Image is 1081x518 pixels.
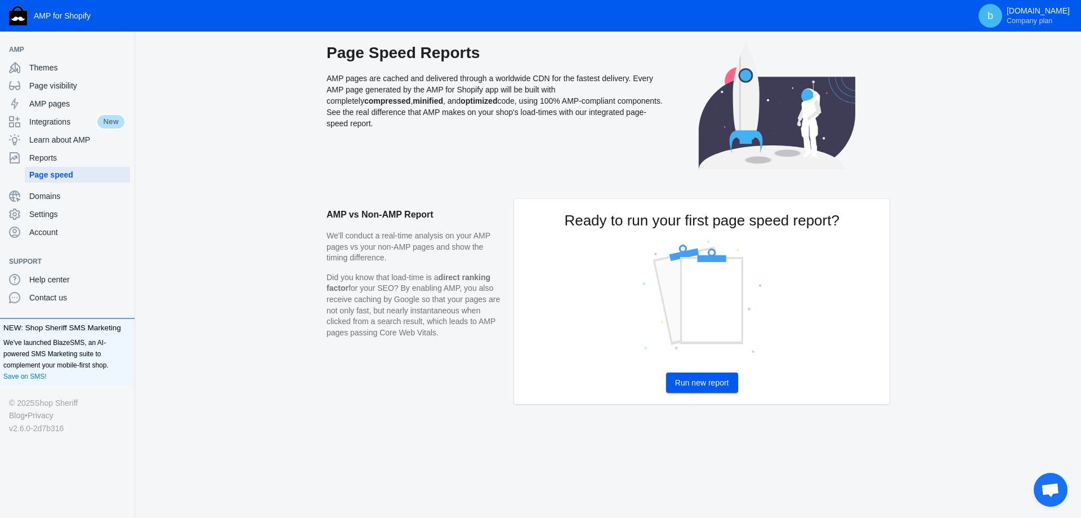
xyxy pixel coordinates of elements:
h2: AMP vs Non-AMP Report [327,199,503,231]
a: Page visibility [5,77,130,95]
div: AMP pages are cached and delivered through a worldwide CDN for the fastest delivery. Every AMP pa... [327,43,664,181]
div: v2.6.0-2d7b316 [9,422,126,435]
a: Learn about AMP [5,131,130,149]
h2: Ready to run your first page speed report? [525,210,878,231]
a: IntegrationsNew [5,113,130,131]
span: Account [29,227,126,238]
span: Settings [29,209,126,220]
span: AMP pages [29,98,126,109]
a: Reports [5,149,130,167]
span: Themes [29,62,126,73]
strong: optimized [461,96,497,105]
p: Did you know that load-time is a for your SEO? By enabling AMP, you also receive caching by Googl... [327,272,503,339]
a: Settings [5,205,130,223]
span: Reports [29,152,126,163]
a: Account [5,223,130,241]
div: Open chat [1034,473,1067,507]
span: b [985,10,996,21]
img: Shop Sheriff Logo [9,6,27,25]
span: Learn about AMP [29,134,126,145]
a: Domains [5,187,130,205]
a: Page speed [25,167,130,183]
strong: compressed [364,96,410,105]
span: Run new report [675,378,729,387]
a: Save on SMS! [3,371,47,382]
button: Add a sales channel [114,259,132,264]
span: Domains [29,191,126,202]
p: [DOMAIN_NAME] [1007,6,1070,25]
button: Add a sales channel [114,47,132,52]
p: We'll conduct a real-time analysis on your AMP pages vs your non-AMP pages and show the timing di... [327,231,503,264]
span: Company plan [1007,16,1052,25]
span: Integrations [29,116,96,127]
div: • [9,409,126,422]
span: Support [9,256,114,267]
span: AMP for Shopify [34,11,91,20]
span: New [96,114,126,130]
a: Privacy [28,409,53,422]
span: Page speed [29,169,126,180]
h2: Page Speed Reports [327,43,664,63]
button: Run new report [666,373,738,393]
span: Contact us [29,292,126,303]
span: Help center [29,274,126,285]
span: Page visibility [29,80,126,91]
a: Themes [5,59,130,77]
a: AMP pages [5,95,130,113]
span: AMP [9,44,114,55]
a: Contact us [5,289,130,307]
a: Blog [9,409,25,422]
a: Shop Sheriff [34,397,78,409]
div: © 2025 [9,397,126,409]
strong: minified [413,96,443,105]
